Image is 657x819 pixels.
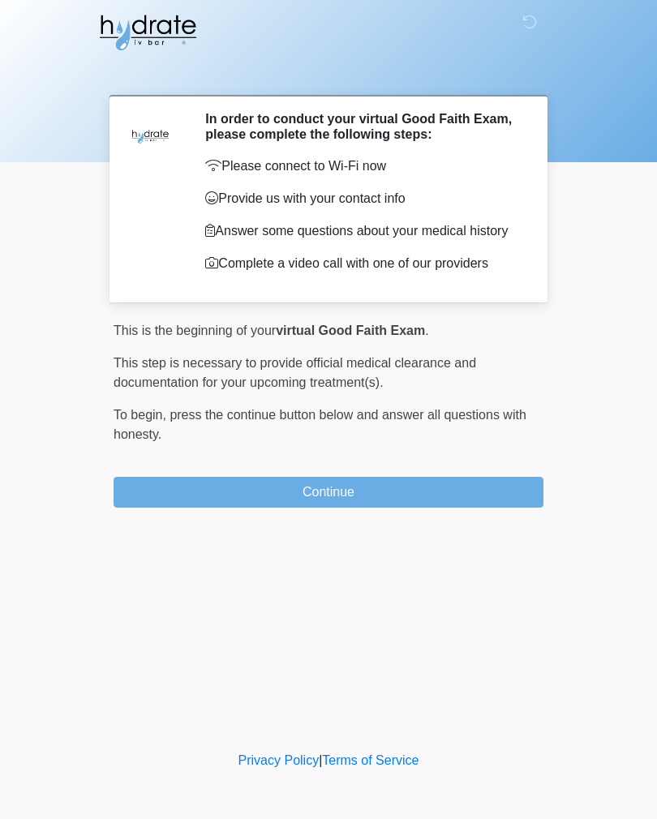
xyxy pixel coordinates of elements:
[319,753,322,767] a: |
[322,753,419,767] a: Terms of Service
[205,254,519,273] p: Complete a video call with one of our providers
[425,324,428,337] span: .
[114,356,476,389] span: This step is necessary to provide official medical clearance and documentation for your upcoming ...
[205,189,519,208] p: Provide us with your contact info
[238,753,320,767] a: Privacy Policy
[114,408,170,422] span: To begin,
[205,157,519,176] p: Please connect to Wi-Fi now
[276,324,425,337] strong: virtual Good Faith Exam
[114,477,543,508] button: Continue
[101,58,556,88] h1: ‎ ‎ ‎
[205,221,519,241] p: Answer some questions about your medical history
[114,408,526,441] span: press the continue button below and answer all questions with honesty.
[126,111,174,160] img: Agent Avatar
[97,12,198,53] img: Hydrate IV Bar - Fort Collins Logo
[205,111,519,142] h2: In order to conduct your virtual Good Faith Exam, please complete the following steps:
[114,324,276,337] span: This is the beginning of your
